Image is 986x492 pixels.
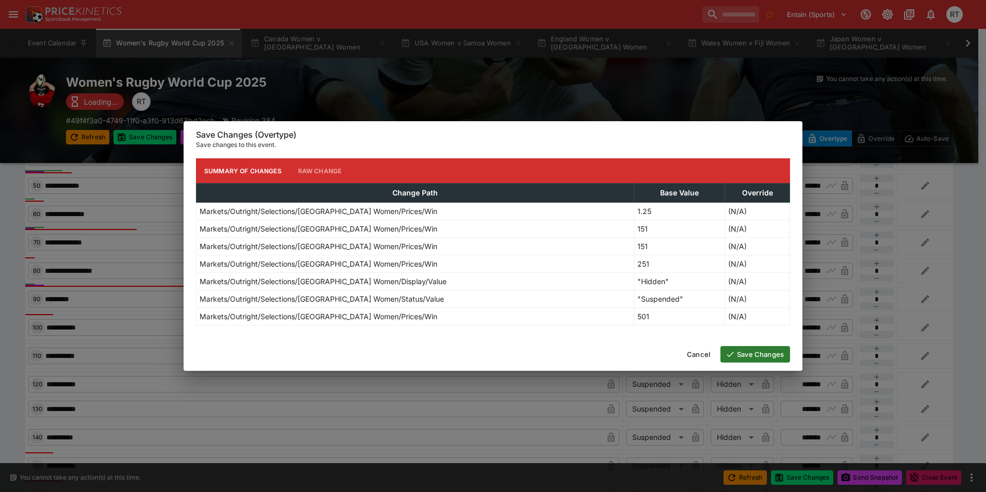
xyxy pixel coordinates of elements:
td: (N/A) [725,273,790,290]
button: Save Changes [720,346,790,363]
p: Markets/Outright/Selections/[GEOGRAPHIC_DATA] Women/Prices/Win [200,241,437,252]
td: 151 [634,220,725,238]
button: Raw Change [290,158,350,183]
th: Override [725,184,790,203]
p: Markets/Outright/Selections/[GEOGRAPHIC_DATA] Women/Prices/Win [200,258,437,269]
td: 1.25 [634,203,725,220]
td: "Suspended" [634,290,725,308]
p: Save changes to this event. [196,140,790,150]
td: (N/A) [725,290,790,308]
td: 151 [634,238,725,255]
p: Markets/Outright/Selections/[GEOGRAPHIC_DATA] Women/Status/Value [200,293,444,304]
th: Change Path [196,184,634,203]
p: Markets/Outright/Selections/[GEOGRAPHIC_DATA] Women/Prices/Win [200,223,437,234]
p: Markets/Outright/Selections/[GEOGRAPHIC_DATA] Women/Prices/Win [200,206,437,217]
h6: Save Changes (Overtype) [196,129,790,140]
td: (N/A) [725,220,790,238]
button: Cancel [681,346,716,363]
th: Base Value [634,184,725,203]
td: "Hidden" [634,273,725,290]
td: (N/A) [725,255,790,273]
button: Summary of Changes [196,158,290,183]
td: (N/A) [725,203,790,220]
td: (N/A) [725,238,790,255]
td: 501 [634,308,725,325]
p: Markets/Outright/Selections/[GEOGRAPHIC_DATA] Women/Display/Value [200,276,447,287]
td: 251 [634,255,725,273]
p: Markets/Outright/Selections/[GEOGRAPHIC_DATA] Women/Prices/Win [200,311,437,322]
td: (N/A) [725,308,790,325]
